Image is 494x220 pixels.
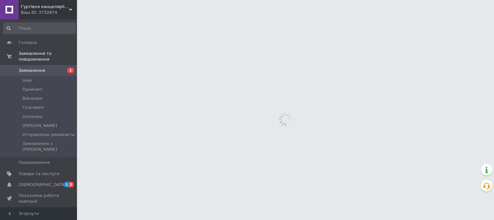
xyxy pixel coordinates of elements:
span: Замовлення [19,68,45,73]
span: Показники роботи компанії [19,193,59,204]
span: 1 [64,182,69,187]
span: Отправлены реквизиты [22,132,75,138]
input: Пошук [3,22,76,34]
span: Замовлення з [PERSON_NAME] [22,141,75,152]
span: Оплачені [22,114,43,120]
span: Товари та послуги [19,171,59,177]
span: [PERSON_NAME] [22,123,57,129]
span: Гуртівня канцелярії, літератури та товарів для дітей [21,4,69,10]
div: Ваш ID: 3732874 [21,10,77,15]
span: Прийняті [22,87,42,92]
span: 1 [67,68,74,73]
span: Повідомлення [19,160,50,165]
span: [DEMOGRAPHIC_DATA] [19,182,66,188]
span: Скасовані [22,105,44,110]
span: Виконані [22,96,42,101]
span: Нові [22,78,32,83]
span: 2 [69,182,74,187]
span: Замовлення та повідомлення [19,51,77,62]
span: Головна [19,40,37,46]
img: spinner_grey-bg-hcd09dd2d8f1a785e3413b09b97f8118e7.gif [277,111,294,128]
